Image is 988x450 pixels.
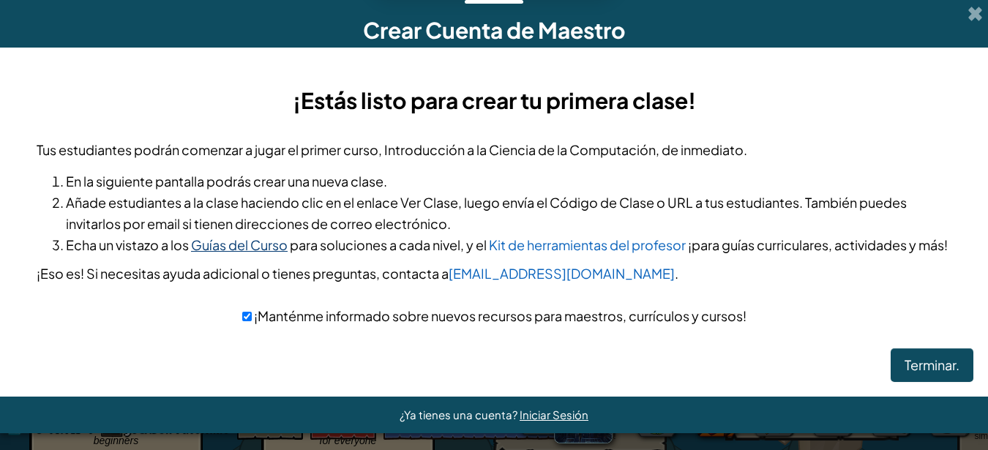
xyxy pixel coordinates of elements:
[252,307,746,324] span: ¡Manténme informado sobre nuevos recursos para maestros, currículos y cursos!
[489,236,686,253] a: Kit de herramientas del profesor
[191,236,288,253] a: Guías del Curso
[66,192,951,234] li: Añade estudiantes a la clase haciendo clic en el enlace Ver Clase, luego envía el Código de Clase...
[363,16,626,44] span: Crear Cuenta de Maestro
[688,236,948,253] span: ¡para guías curriculares, actividades y más!
[449,265,675,282] a: [EMAIL_ADDRESS][DOMAIN_NAME]
[37,84,951,117] h3: ¡Estás listo para crear tu primera clase!
[37,139,951,160] p: Tus estudiantes podrán comenzar a jugar el primer curso, Introducción a la Ciencia de la Computac...
[290,236,487,253] span: para soluciones a cada nivel, y el
[66,236,189,253] span: Echa un vistazo a los
[400,408,520,421] span: ¿Ya tienes una cuenta?
[66,170,951,192] li: En la siguiente pantalla podrás crear una nueva clase.
[891,348,973,382] button: Terminar.
[520,408,588,421] a: Iniciar Sesión
[37,265,678,282] span: ¡Eso es! Si necesitas ayuda adicional o tienes preguntas, contacta a .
